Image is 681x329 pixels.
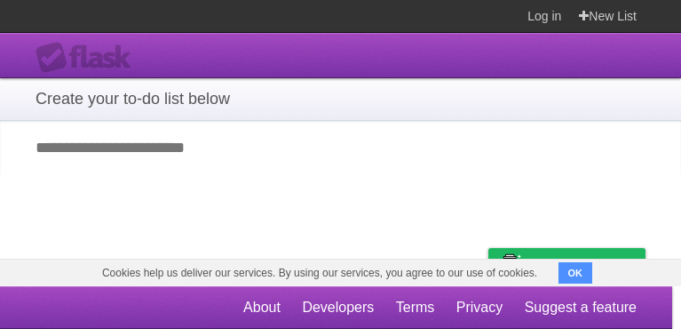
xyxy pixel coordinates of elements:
h1: Create your to-do list below [36,87,645,111]
div: Flask [36,42,142,74]
span: Buy me a coffee [526,249,637,280]
a: Buy me a coffee [488,248,645,281]
a: Developers [302,291,374,325]
a: Suggest a feature [525,291,637,325]
button: OK [558,262,593,284]
a: Privacy [456,291,503,325]
span: Cookies help us deliver our services. By using our services, you agree to our use of cookies. [84,260,555,286]
a: About [243,291,281,325]
img: Buy me a coffee [497,249,521,279]
a: Terms [396,291,435,325]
